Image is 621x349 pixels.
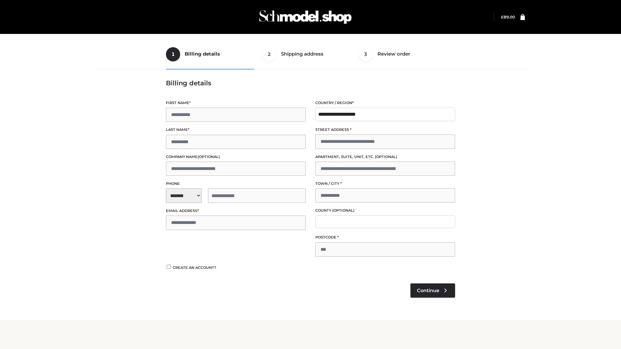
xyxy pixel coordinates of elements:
[166,265,172,269] input: Create an account?
[332,208,354,213] span: (optional)
[315,127,455,133] label: Street address
[315,154,455,160] label: Apartment, suite, unit, etc.
[166,79,455,87] h3: Billing details
[166,208,306,214] label: Email address
[315,234,455,240] label: Postcode
[315,181,455,187] label: Town / City
[315,207,455,214] label: County
[410,283,455,298] a: Continue
[166,154,306,160] label: Company name
[198,154,220,159] span: (optional)
[166,100,306,106] label: First name
[173,265,216,270] span: Create an account?
[501,15,504,19] span: £
[315,100,455,106] label: Country / Region
[501,15,515,19] bdi: 89.00
[166,127,306,133] label: Last name
[166,181,306,187] label: Phone
[417,288,439,293] span: Continue
[257,4,354,30] img: Schmodel Admin 964
[501,15,515,19] a: £89.00
[375,154,397,159] span: (optional)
